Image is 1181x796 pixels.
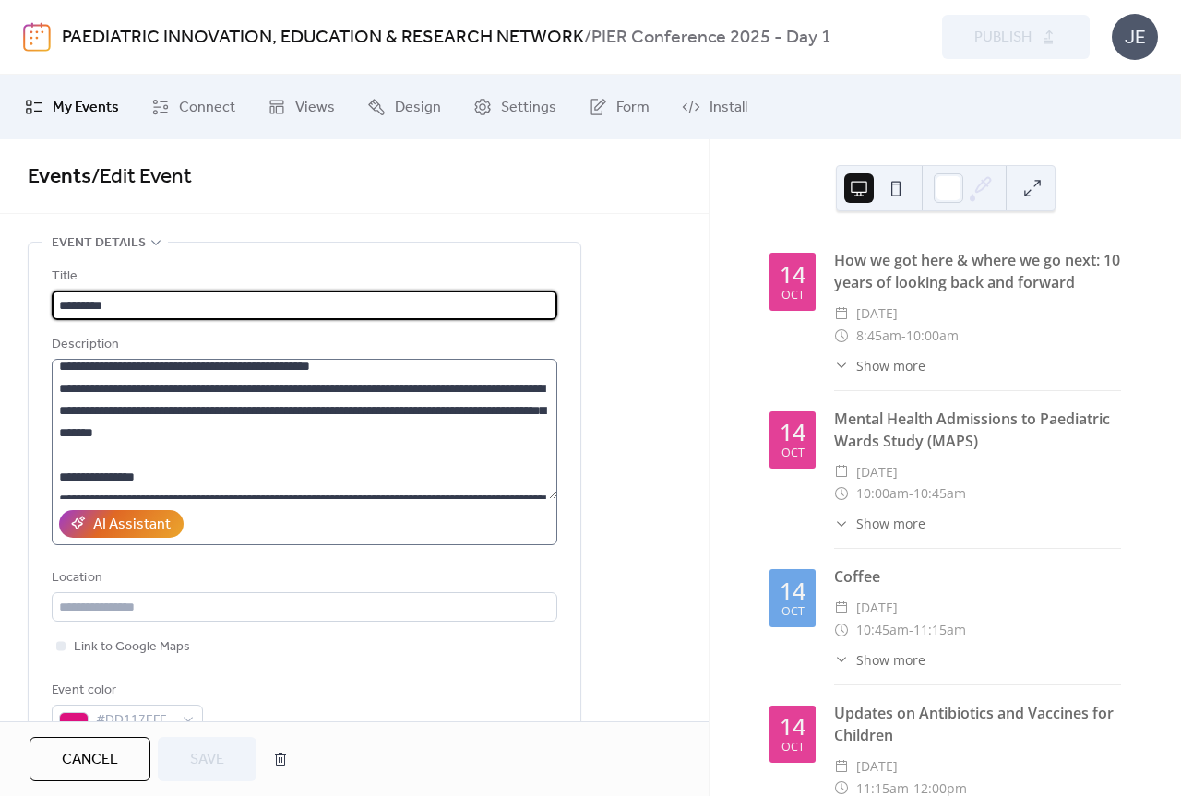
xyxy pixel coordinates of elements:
span: Install [710,97,747,119]
span: [DATE] [856,303,898,325]
button: ​Show more [834,650,925,670]
span: Form [616,97,650,119]
div: ​ [834,650,849,670]
span: - [901,325,906,347]
div: ​ [834,303,849,325]
div: Description [52,334,554,356]
div: 14 [780,579,805,602]
span: [DATE] [856,755,898,778]
a: Events [28,157,91,197]
div: ​ [834,514,849,533]
div: ​ [834,597,849,619]
div: Location [52,567,554,589]
div: Oct [781,290,805,302]
span: Connect [179,97,235,119]
div: Title [52,266,554,288]
span: #DD117EFF [96,709,173,731]
a: Design [353,82,455,132]
div: Event color [52,680,199,702]
span: Views [295,97,335,119]
div: Coffee [834,565,1121,588]
span: 10:45am [913,482,966,505]
span: [DATE] [856,461,898,483]
span: Settings [501,97,556,119]
a: Connect [137,82,249,132]
span: 10:00am [856,482,909,505]
span: [DATE] [856,597,898,619]
div: Mental Health Admissions to Paediatric Wards Study (MAPS) [834,408,1121,452]
a: My Events [11,82,133,132]
div: ​ [834,619,849,641]
div: 14 [780,263,805,286]
div: AI Assistant [93,514,171,536]
div: 14 [780,715,805,738]
b: PIER Conference 2025 - Day 1 [591,20,831,55]
a: Form [575,82,663,132]
a: PAEDIATRIC INNOVATION, EDUCATION & RESEARCH NETWORK [62,20,584,55]
span: Cancel [62,749,118,771]
div: Oct [781,742,805,754]
span: 8:45am [856,325,901,347]
div: ​ [834,482,849,505]
div: ​ [834,325,849,347]
a: Views [254,82,349,132]
span: 11:15am [913,619,966,641]
span: Show more [856,514,925,533]
span: - [909,619,913,641]
span: Show more [856,650,925,670]
div: ​ [834,755,849,778]
span: Show more [856,356,925,375]
a: Settings [459,82,570,132]
img: logo [23,22,51,52]
span: 10:45am [856,619,909,641]
div: Oct [781,606,805,618]
button: ​Show more [834,356,925,375]
div: Updates on Antibiotics and Vaccines for Children [834,702,1121,746]
div: 14 [780,421,805,444]
div: JE [1112,14,1158,60]
button: AI Assistant [59,510,184,538]
div: ​ [834,356,849,375]
a: Install [668,82,761,132]
span: 10:00am [906,325,959,347]
div: How we got here & where we go next: 10 years of looking back and forward [834,249,1121,293]
div: ​ [834,461,849,483]
button: Cancel [30,737,150,781]
span: My Events [53,97,119,119]
span: Design [395,97,441,119]
span: Event details [52,232,146,255]
span: / Edit Event [91,157,192,197]
span: - [909,482,913,505]
div: Oct [781,447,805,459]
b: / [584,20,591,55]
span: Link to Google Maps [74,636,190,659]
button: ​Show more [834,514,925,533]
